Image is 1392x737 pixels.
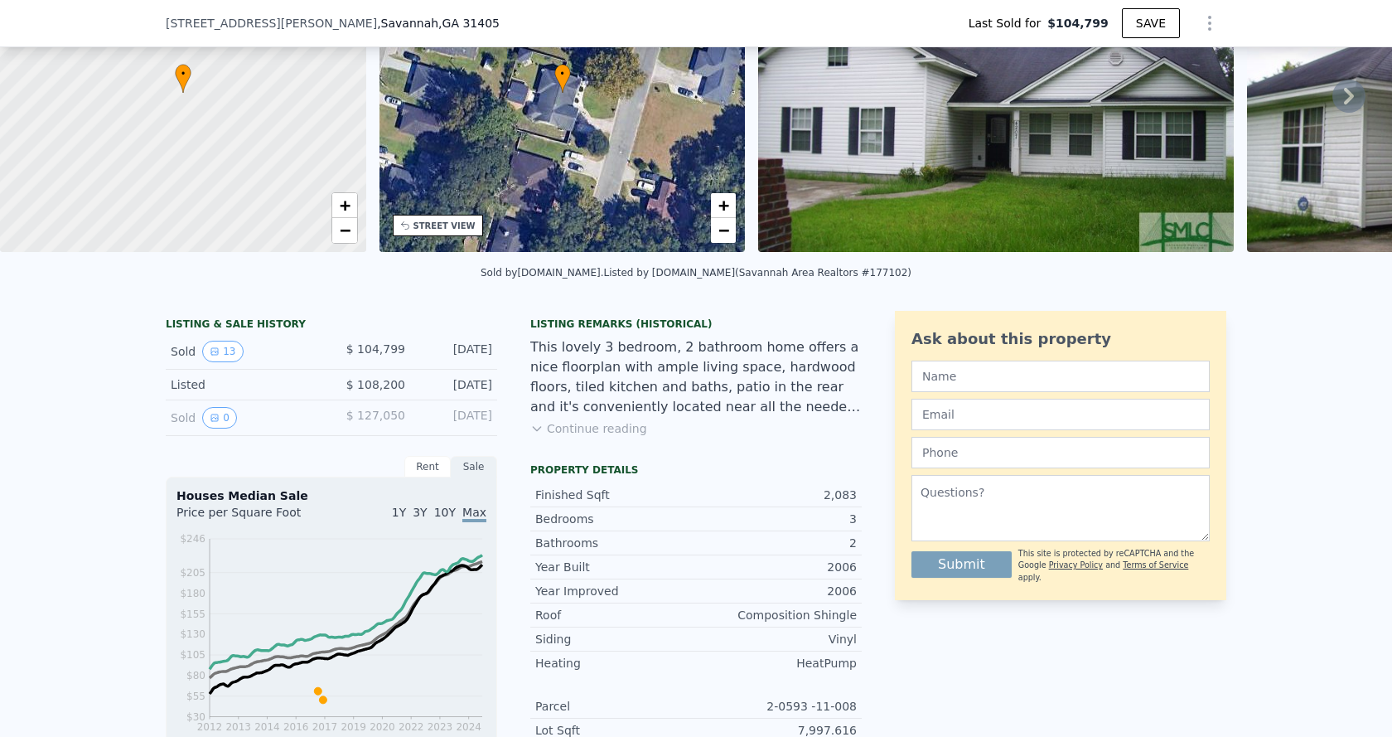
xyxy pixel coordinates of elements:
div: STREET VIEW [413,220,476,232]
a: Terms of Service [1123,560,1188,570]
div: This lovely 3 bedroom, 2 bathroom home offers a nice floorplan with ample living space, hardwood ... [530,337,862,417]
tspan: $130 [180,628,205,640]
span: • [554,66,571,81]
div: Listed by [DOMAIN_NAME] (Savannah Area Realtors #177102) [603,267,911,279]
tspan: 2023 [428,721,453,733]
div: Sold by [DOMAIN_NAME] . [481,267,604,279]
button: SAVE [1122,8,1180,38]
tspan: $246 [180,533,205,545]
a: Privacy Policy [1049,560,1103,570]
div: Parcel [535,698,696,715]
tspan: 2019 [341,721,366,733]
tspan: 2020 [370,721,395,733]
div: • [175,64,191,93]
div: HeatPump [696,655,857,672]
div: 2-0593 -11-008 [696,698,857,715]
tspan: $105 [180,649,205,661]
tspan: 2017 [312,721,338,733]
button: Show Options [1193,7,1226,40]
span: $ 108,200 [346,378,405,391]
input: Email [911,399,1210,430]
button: View historical data [202,407,237,429]
a: Zoom out [711,218,736,243]
div: Price per Square Foot [176,504,331,531]
tspan: 2016 [283,721,309,733]
span: − [718,220,729,240]
div: [DATE] [418,376,492,393]
div: Siding [535,631,696,647]
tspan: $180 [180,588,205,599]
span: Max [462,506,486,522]
div: • [554,64,571,93]
div: Roof [535,607,696,623]
tspan: 2024 [456,721,481,733]
div: Year Built [535,559,696,575]
tspan: $155 [180,609,205,620]
span: • [175,66,191,81]
tspan: 2013 [225,721,251,733]
tspan: 2012 [197,721,223,733]
span: , Savannah [377,15,500,32]
a: Zoom out [332,218,357,243]
button: View historical data [202,341,243,362]
div: Sale [451,456,497,478]
tspan: $55 [186,691,205,702]
div: Bathrooms [535,535,696,551]
tspan: 2014 [254,721,280,733]
div: Listing Remarks (Historical) [530,318,862,331]
tspan: 2022 [399,721,424,733]
div: 2,083 [696,487,857,503]
tspan: $205 [180,567,205,579]
div: 2006 [696,559,857,575]
div: This site is protected by reCAPTCHA and the Google and apply. [1018,548,1210,584]
div: Sold [171,341,318,362]
div: Sold [171,407,318,429]
div: Year Improved [535,583,696,599]
div: Rent [404,456,451,478]
div: LISTING & SALE HISTORY [166,318,497,334]
tspan: $80 [186,670,205,681]
div: Property details [530,463,862,477]
div: 2 [696,535,857,551]
div: Vinyl [696,631,857,647]
span: + [339,195,350,216]
div: [DATE] [418,341,492,362]
a: Zoom in [711,193,736,218]
span: $ 104,799 [346,342,405,356]
span: Last Sold for [969,15,1048,32]
div: 3 [696,511,857,527]
div: Finished Sqft [535,487,696,503]
div: Heating [535,655,696,672]
span: + [718,195,729,216]
span: $ 127,050 [346,409,405,422]
span: − [339,220,350,240]
span: 10Y [434,506,456,519]
span: , GA 31405 [438,17,500,30]
div: Ask about this property [911,327,1210,351]
span: 1Y [392,506,406,519]
div: 2006 [696,583,857,599]
input: Name [911,361,1210,392]
span: $104,799 [1047,15,1109,32]
div: Listed [171,376,318,393]
input: Phone [911,437,1210,468]
div: Houses Median Sale [176,487,486,504]
span: 3Y [413,506,427,519]
div: Bedrooms [535,511,696,527]
a: Zoom in [332,193,357,218]
div: [DATE] [418,407,492,429]
button: Continue reading [530,420,647,437]
tspan: $30 [186,711,205,723]
button: Submit [911,551,1012,578]
div: Composition Shingle [696,607,857,623]
span: [STREET_ADDRESS][PERSON_NAME] [166,15,377,32]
